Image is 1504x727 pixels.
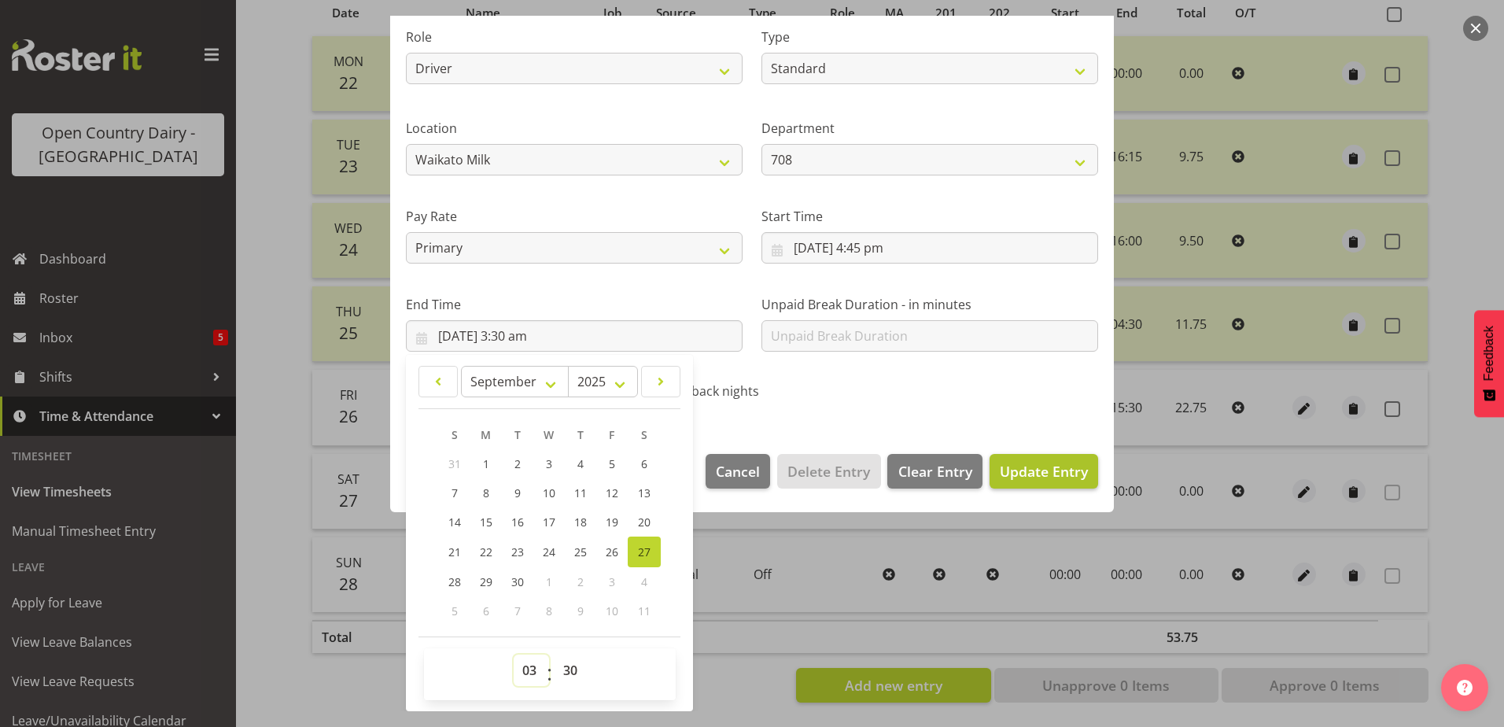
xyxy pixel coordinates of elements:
a: 18 [565,507,596,537]
a: 22 [470,537,502,567]
span: 3 [609,574,615,589]
a: 4 [565,449,596,478]
a: 12 [596,478,628,507]
span: 2 [514,456,521,471]
span: 10 [606,603,618,618]
span: 14 [448,515,461,530]
span: 15 [480,515,492,530]
label: Type [761,28,1098,46]
span: 24 [543,544,555,559]
span: 4 [577,456,584,471]
span: 5 [609,456,615,471]
span: 26 [606,544,618,559]
label: End Time [406,295,743,314]
span: 21 [448,544,461,559]
input: Click to select... [406,320,743,352]
a: 15 [470,507,502,537]
span: M [481,427,491,442]
span: 8 [546,603,552,618]
span: 18 [574,515,587,530]
a: 26 [596,537,628,567]
input: Unpaid Break Duration [761,320,1098,352]
span: 9 [577,603,584,618]
label: Pay Rate [406,207,743,226]
a: 10 [533,478,565,507]
a: 2 [502,449,533,478]
label: Unpaid Break Duration - in minutes [761,295,1098,314]
a: 14 [439,507,470,537]
a: 6 [628,449,661,478]
a: 3 [533,449,565,478]
a: 23 [502,537,533,567]
button: Delete Entry [777,454,880,489]
input: Click to select... [761,232,1098,264]
span: 17 [543,515,555,530]
span: 6 [483,603,489,618]
a: 30 [502,567,533,596]
span: : [547,655,552,694]
span: 30 [511,574,524,589]
span: 7 [452,485,458,500]
span: 9 [514,485,521,500]
a: 25 [565,537,596,567]
span: Delete Entry [787,461,870,482]
img: help-xxl-2.png [1457,680,1473,696]
span: 7 [514,603,521,618]
span: 11 [638,603,651,618]
span: 12 [606,485,618,500]
a: 5 [596,449,628,478]
a: 11 [565,478,596,507]
label: Location [406,119,743,138]
span: 4 [641,574,647,589]
span: 6 [641,456,647,471]
span: Update Entry [1000,462,1088,481]
a: 9 [502,478,533,507]
span: S [452,427,458,442]
span: 2 [577,574,584,589]
label: Start Time [761,207,1098,226]
a: 24 [533,537,565,567]
a: 17 [533,507,565,537]
span: 16 [511,515,524,530]
span: 3 [546,456,552,471]
a: 29 [470,567,502,596]
span: 20 [638,515,651,530]
a: 28 [439,567,470,596]
span: T [577,427,584,442]
span: 31 [448,456,461,471]
label: Department [761,119,1098,138]
a: 13 [628,478,661,507]
span: T [514,427,521,442]
a: 16 [502,507,533,537]
span: Call back nights [658,383,759,399]
span: W [544,427,554,442]
span: 22 [480,544,492,559]
span: 28 [448,574,461,589]
span: 11 [574,485,587,500]
button: Update Entry [990,454,1098,489]
span: 13 [638,485,651,500]
span: 1 [483,456,489,471]
span: 8 [483,485,489,500]
button: Clear Entry [887,454,982,489]
span: Clear Entry [898,461,972,482]
a: 7 [439,478,470,507]
span: 10 [543,485,555,500]
span: 1 [546,574,552,589]
span: 23 [511,544,524,559]
button: Cancel [706,454,770,489]
span: 29 [480,574,492,589]
span: Feedback [1482,326,1496,381]
a: 1 [470,449,502,478]
span: 19 [606,515,618,530]
span: 25 [574,544,587,559]
span: S [641,427,647,442]
a: 8 [470,478,502,507]
a: 20 [628,507,661,537]
button: Feedback - Show survey [1474,310,1504,417]
a: 21 [439,537,470,567]
a: 19 [596,507,628,537]
span: Cancel [716,461,760,482]
a: 27 [628,537,661,567]
span: 5 [452,603,458,618]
